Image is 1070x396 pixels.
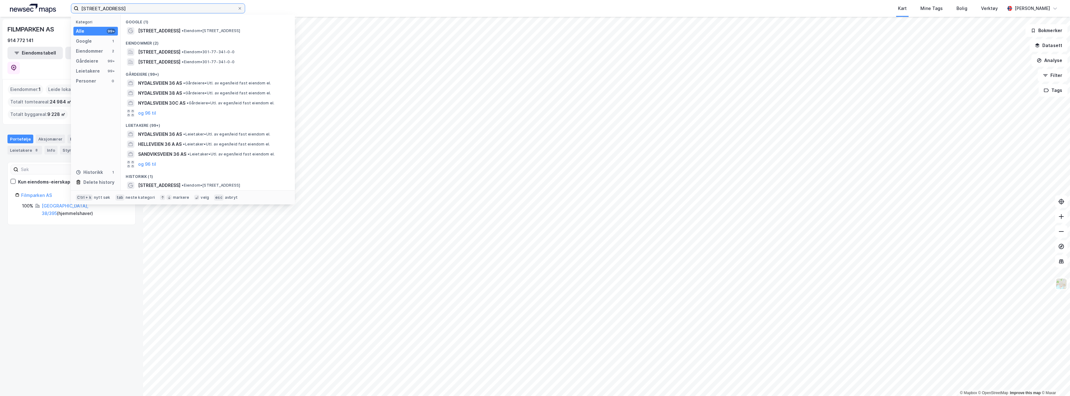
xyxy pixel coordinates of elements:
div: nytt søk [94,195,110,200]
iframe: Chat Widget [1039,366,1070,396]
span: • [182,28,184,33]
span: • [187,101,188,105]
span: SANDVIKSVEIEN 36 AS [138,150,186,158]
span: [STREET_ADDRESS] [138,27,180,35]
div: Styret [60,146,86,155]
div: Alle [76,27,84,35]
span: • [183,142,185,146]
div: Historikk (1) [121,169,295,180]
span: NYDALSVEIEN 36 AS [138,131,182,138]
div: Google [76,37,92,45]
span: NYDALSVEIEN 36 AS [138,79,182,87]
span: • [182,60,184,64]
div: tab [115,194,125,201]
div: [PERSON_NAME] [1015,5,1050,12]
div: Kart [898,5,907,12]
div: Bolig [956,5,967,12]
button: Tags [1039,84,1068,97]
div: Info [44,146,58,155]
span: Eiendom • 301-77-341-0-0 [182,50,235,55]
button: Datasett [1030,39,1068,52]
div: Totalt byggareal : [8,109,68,119]
div: esc [214,194,224,201]
span: [STREET_ADDRESS] [138,48,180,56]
span: NYDALSVEIEN 38 AS [138,89,182,97]
div: Mine Tags [920,5,943,12]
div: Gårdeiere (99+) [121,67,295,78]
input: Søk på adresse, matrikkel, gårdeiere, leietakere eller personer [79,4,237,13]
div: Ctrl + k [76,194,93,201]
div: Kun eiendoms-eierskap [18,178,70,186]
span: [STREET_ADDRESS] [138,182,180,189]
div: 100% [22,202,33,210]
button: Analyse [1031,54,1068,67]
div: velg [201,195,209,200]
span: Gårdeiere • Utl. av egen/leid fast eiendom el. [183,81,271,86]
span: Eiendom • [STREET_ADDRESS] [182,28,240,33]
span: • [188,152,189,156]
div: Gårdeiere [76,57,98,65]
a: [GEOGRAPHIC_DATA], 38/395 [42,203,88,216]
div: Eiendommer [67,135,106,143]
span: • [182,183,184,188]
div: 914 772 141 [7,37,34,44]
span: [STREET_ADDRESS] [138,58,180,66]
span: • [182,50,184,54]
div: neste kategori [126,195,155,200]
div: Verktøy [981,5,998,12]
span: Leietaker • Utl. av egen/leid fast eiendom el. [188,152,275,157]
a: Mapbox [960,391,977,395]
div: FILMPARKEN AS [7,24,55,34]
span: 9 228 ㎡ [47,111,65,118]
div: Personer [76,77,96,85]
button: og 96 til [138,160,156,168]
button: og 96 til [138,109,156,117]
a: Filmparken AS [21,193,52,198]
div: 99+ [107,59,115,64]
div: 2 [110,49,115,54]
span: Gårdeiere • Utl. av egen/leid fast eiendom el. [183,91,271,96]
div: Eiendommer (2) [121,36,295,47]
button: Filter [1038,69,1068,82]
a: OpenStreetMap [978,391,1008,395]
div: Eiendommer [76,47,103,55]
div: Leietakere (99+) [121,118,295,129]
img: Z [1055,278,1067,290]
input: Søk [18,165,86,174]
div: 8 [33,147,40,153]
div: Delete history [83,179,114,186]
div: Aksjonærer [36,135,65,143]
button: Eiendomstabell [7,47,63,59]
a: Improve this map [1010,391,1041,395]
button: Bokmerker [1026,24,1068,37]
span: • [183,132,185,136]
div: ( hjemmelshaver ) [42,202,128,217]
div: Eiendommer : [8,84,43,94]
span: Eiendom • [STREET_ADDRESS] [182,183,240,188]
div: 1 [110,39,115,44]
div: Kategori [76,20,118,24]
img: logo.a4113a55bc3d86da70a041830d287a7e.svg [10,4,56,13]
span: Leietaker • Utl. av egen/leid fast eiendom el. [183,142,270,147]
div: Leietakere [76,67,100,75]
div: 1 [110,170,115,175]
span: 1 [39,86,41,93]
div: markere [173,195,189,200]
div: Historikk [76,169,103,176]
div: Google (1) [121,15,295,26]
div: 99+ [107,69,115,74]
span: • [183,91,185,95]
span: Gårdeiere • Utl. av egen/leid fast eiendom el. [187,101,274,106]
div: Leietakere [7,146,42,155]
div: Portefølje [7,135,33,143]
div: 0 [110,79,115,83]
div: 99+ [107,29,115,34]
div: avbryt [225,195,238,200]
div: Totalt tomteareal : [8,97,74,107]
button: Leietakertabell [65,47,121,59]
span: 24 984 ㎡ [50,98,71,106]
span: NYDALSVEIEN 30C AS [138,99,185,107]
span: Eiendom • 301-77-341-0-0 [182,60,235,64]
div: Leide lokasjoner : [46,84,90,94]
span: HELLEVEIEN 36 A AS [138,141,182,148]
